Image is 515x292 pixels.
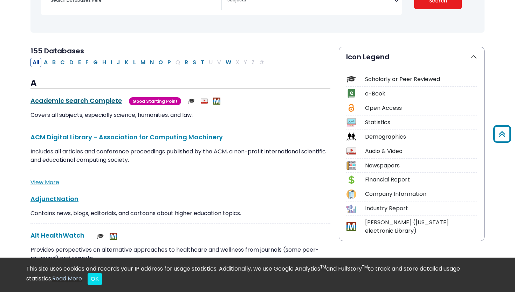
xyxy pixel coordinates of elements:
button: Filter Results R [183,58,190,67]
sup: TM [362,264,368,270]
img: Icon Scholarly or Peer Reviewed [346,74,356,84]
div: This site uses cookies and records your IP address for usage statistics. Additionally, we use Goo... [26,265,489,285]
span: 155 Databases [30,46,84,56]
button: Filter Results O [156,58,165,67]
img: Scholarly or Peer Reviewed [188,98,195,105]
button: Filter Results L [131,58,138,67]
button: Filter Results J [115,58,122,67]
img: Icon Demographics [346,132,356,141]
img: Icon Statistics [346,118,356,127]
button: All [30,58,41,67]
img: Icon Newspapers [346,161,356,170]
a: View More [30,178,59,186]
div: Scholarly or Peer Reviewed [365,75,477,84]
div: e-Book [365,89,477,98]
p: Provides perspectives on alternative approaches to healthcare and wellness from journals (some pe... [30,246,330,263]
div: Demographics [365,133,477,141]
a: Academic Search Complete [30,96,122,105]
img: Icon Industry Report [346,204,356,213]
button: Filter Results E [76,58,83,67]
button: Filter Results M [138,58,147,67]
img: Icon Financial Report [346,175,356,185]
div: Industry Report [365,204,477,213]
button: Filter Results F [83,58,91,67]
div: Newspapers [365,161,477,170]
img: Icon Audio & Video [346,146,356,156]
img: Icon MeL (Michigan electronic Library) [346,222,356,231]
button: Filter Results C [58,58,67,67]
a: Alt HealthWatch [30,231,84,240]
button: Filter Results I [109,58,114,67]
div: Audio & Video [365,147,477,155]
a: Read More [52,274,82,283]
img: Icon Open Access [347,103,356,113]
img: MeL (Michigan electronic Library) [213,98,220,105]
button: Filter Results K [123,58,131,67]
h3: A [30,78,330,89]
button: Close [88,273,102,285]
div: Company Information [365,190,477,198]
button: Filter Results P [165,58,173,67]
button: Filter Results B [50,58,58,67]
p: Includes all articles and conference proceedings published by the ACM, a non-profit international... [30,147,330,173]
button: Filter Results D [67,58,76,67]
button: Filter Results W [224,58,233,67]
span: Good Starting Point [129,97,181,105]
a: Back to Top [491,128,513,140]
button: Filter Results A [42,58,50,67]
p: Covers all subjects, especially science, humanities, and law. [30,111,330,119]
button: Filter Results H [100,58,108,67]
sup: TM [320,264,326,270]
button: Filter Results G [91,58,100,67]
img: Icon Company Information [346,190,356,199]
div: Financial Report [365,175,477,184]
button: Icon Legend [339,47,484,67]
img: Audio & Video [201,98,208,105]
img: Scholarly or Peer Reviewed [97,233,104,240]
p: Contains news, blogs, editorials, and cartoons about higher education topics. [30,209,330,218]
img: Icon e-Book [346,89,356,98]
button: Filter Results N [148,58,156,67]
div: Statistics [365,118,477,127]
div: [PERSON_NAME] ([US_STATE] electronic Library) [365,218,477,235]
button: Filter Results S [191,58,198,67]
a: ACM Digital Library - Association for Computing Machinery [30,133,223,141]
img: MeL (Michigan electronic Library) [110,233,117,240]
a: AdjunctNation [30,194,78,203]
div: Open Access [365,104,477,112]
div: Alpha-list to filter by first letter of database name [30,58,267,66]
button: Filter Results T [199,58,206,67]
